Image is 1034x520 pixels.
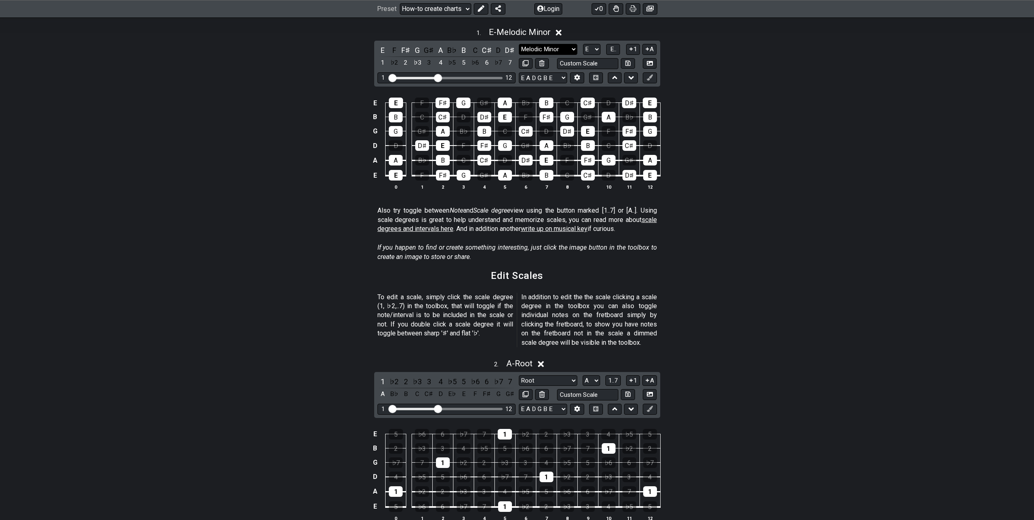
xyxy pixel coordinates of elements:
div: toggle scale degree [377,376,388,387]
div: ♭6 [415,501,429,512]
div: F♯ [436,170,450,181]
div: ♭6 [602,457,616,468]
div: 3 [436,443,450,454]
div: toggle scale degree [412,57,423,68]
div: B♭ [519,170,533,181]
em: Note [450,207,463,214]
div: toggle scale degree [447,57,457,68]
select: Tonic/Root [583,375,600,386]
div: G [560,112,574,122]
div: toggle pitch class [412,45,423,56]
div: F [560,155,574,165]
button: Move down [624,72,638,83]
div: E [643,98,657,108]
div: ♭3 [498,457,512,468]
p: In addition to edit the the scale clicking a scale degree in the toolbox you can also toggle indi... [521,293,657,347]
div: G [602,155,616,165]
td: B [370,441,380,455]
div: A [498,98,512,108]
h2: Edit Scales [491,271,543,280]
div: B [643,112,657,122]
div: 7 [477,429,491,439]
button: 1 [626,375,640,386]
button: Move down [624,404,638,415]
div: toggle pitch class [470,45,481,56]
div: ♭3 [415,443,429,454]
div: toggle scale degree [424,376,434,387]
td: E [370,168,380,183]
button: Store user defined scale [621,58,635,69]
div: B♭ [457,126,470,137]
th: 9 [577,183,598,191]
div: D♯ [560,126,574,137]
div: toggle pitch class [424,45,434,56]
span: 1 . [477,29,489,38]
div: F♯ [581,155,595,165]
button: Edit Preset [474,3,488,15]
th: 0 [386,183,406,191]
div: ♭2 [622,443,636,454]
button: A [642,44,657,55]
div: C♯ [581,98,595,108]
div: D [389,140,403,151]
div: G [643,126,657,137]
span: E.. [610,46,616,53]
div: 1 [498,501,512,512]
div: ♭3 [560,501,574,512]
td: E [370,427,380,442]
button: Toggle Dexterity for all fretkits [609,3,623,15]
button: 0 [592,3,606,15]
div: G♯ [477,170,491,181]
div: 1 [436,457,450,468]
em: If you happen to find or create something interesting, just click the image button in the toolbox... [377,244,657,260]
button: Move up [608,72,622,83]
div: 4 [643,472,657,482]
div: D [540,126,553,137]
td: D [370,470,380,484]
div: toggle scale degree [435,57,446,68]
div: E [389,170,403,181]
div: E [436,140,450,151]
div: 3 [477,486,491,497]
div: 1 [382,406,385,413]
div: 6 [581,486,595,497]
div: 5 [389,429,403,439]
div: G♯ [622,155,636,165]
div: B [477,126,491,137]
div: 7 [519,472,533,482]
td: D [370,138,380,153]
button: Toggle horizontal chord view [589,72,603,83]
div: C♯ [436,112,450,122]
div: 2 [581,472,595,482]
select: Tuning [519,404,567,415]
button: Store user defined scale [621,389,635,400]
div: 2 [477,457,491,468]
div: 7 [477,501,491,512]
div: toggle pitch class [377,45,388,56]
div: C [560,170,574,181]
div: 3 [622,472,636,482]
div: 1 [602,443,616,454]
span: E - Melodic Minor [489,27,551,37]
div: D [498,155,512,165]
em: Scale degree [473,207,510,214]
div: A [643,155,657,165]
div: A [436,126,450,137]
td: E [370,499,380,514]
div: toggle scale degree [377,57,388,68]
div: toggle pitch class [412,389,423,400]
td: A [370,153,380,168]
div: ♭2 [560,472,574,482]
div: D [602,170,616,181]
div: F♯ [436,98,450,108]
div: 7 [415,457,429,468]
div: 7 [581,443,595,454]
div: toggle pitch class [481,389,492,400]
span: 1..7 [608,377,618,384]
div: toggle pitch class [493,45,504,56]
div: 5 [498,443,512,454]
div: 2 [389,443,403,454]
div: C♯ [519,126,533,137]
td: A [370,484,380,499]
div: 2 [643,443,657,454]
